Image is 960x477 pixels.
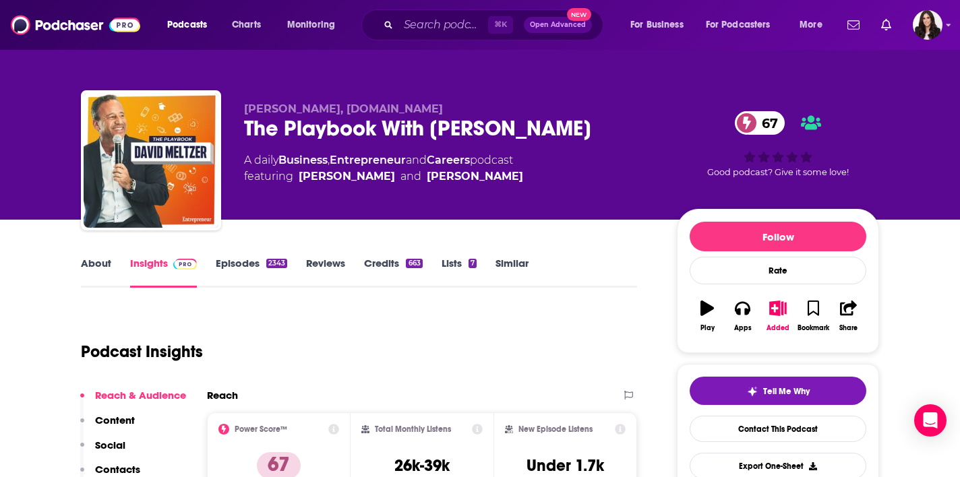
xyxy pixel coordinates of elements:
[748,111,785,135] span: 67
[244,102,443,115] span: [PERSON_NAME], [DOMAIN_NAME]
[876,13,897,36] a: Show notifications dropdown
[80,389,186,414] button: Reach & Audience
[725,292,760,340] button: Apps
[630,15,684,34] span: For Business
[621,14,700,36] button: open menu
[690,257,866,284] div: Rate
[913,10,942,40] span: Logged in as RebeccaShapiro
[80,439,125,464] button: Social
[278,14,353,36] button: open menu
[306,257,345,288] a: Reviews
[800,15,822,34] span: More
[374,9,616,40] div: Search podcasts, credits, & more...
[95,414,135,426] p: Content
[364,257,422,288] a: Credits663
[328,154,330,166] span: ,
[278,154,328,166] a: Business
[496,257,529,288] a: Similar
[469,259,477,268] div: 7
[700,324,715,332] div: Play
[488,16,513,34] span: ⌘ K
[299,168,395,185] div: [PERSON_NAME]
[760,292,796,340] button: Added
[330,154,406,166] a: Entrepreneur
[216,257,287,288] a: Episodes2343
[763,386,810,397] span: Tell Me Why
[914,404,947,437] div: Open Intercom Messenger
[798,324,829,332] div: Bookmark
[244,168,523,185] span: featuring
[81,342,203,362] h1: Podcast Insights
[266,259,287,268] div: 2343
[235,424,287,434] h2: Power Score™
[527,455,604,476] h3: Under 1.7k
[207,389,238,402] h2: Reach
[287,15,335,34] span: Monitoring
[697,14,790,36] button: open menu
[690,416,866,442] a: Contact This Podcast
[95,439,125,451] p: Social
[400,168,421,185] span: and
[707,167,849,177] span: Good podcast? Give it some love!
[735,111,785,135] a: 67
[80,414,135,439] button: Content
[130,257,197,288] a: InsightsPodchaser Pro
[747,386,758,397] img: tell me why sparkle
[95,389,186,402] p: Reach & Audience
[406,259,422,268] div: 663
[767,324,789,332] div: Added
[734,324,752,332] div: Apps
[518,424,593,434] h2: New Episode Listens
[839,324,858,332] div: Share
[232,15,261,34] span: Charts
[167,15,207,34] span: Podcasts
[158,14,224,36] button: open menu
[95,463,140,476] p: Contacts
[81,257,111,288] a: About
[427,154,470,166] a: Careers
[11,12,140,38] img: Podchaser - Follow, Share and Rate Podcasts
[442,257,477,288] a: Lists7
[831,292,866,340] button: Share
[394,455,450,476] h3: 26k-39k
[796,292,831,340] button: Bookmark
[398,14,488,36] input: Search podcasts, credits, & more...
[567,8,591,21] span: New
[690,292,725,340] button: Play
[690,377,866,405] button: tell me why sparkleTell Me Why
[677,102,879,186] div: 67Good podcast? Give it some love!
[427,168,523,185] div: [PERSON_NAME]
[690,222,866,251] button: Follow
[913,10,942,40] button: Show profile menu
[706,15,771,34] span: For Podcasters
[173,259,197,269] img: Podchaser Pro
[244,152,523,185] div: A daily podcast
[913,10,942,40] img: User Profile
[406,154,427,166] span: and
[842,13,865,36] a: Show notifications dropdown
[84,93,218,228] img: The Playbook With David Meltzer
[524,17,592,33] button: Open AdvancedNew
[790,14,839,36] button: open menu
[223,14,269,36] a: Charts
[530,22,586,28] span: Open Advanced
[375,424,451,434] h2: Total Monthly Listens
